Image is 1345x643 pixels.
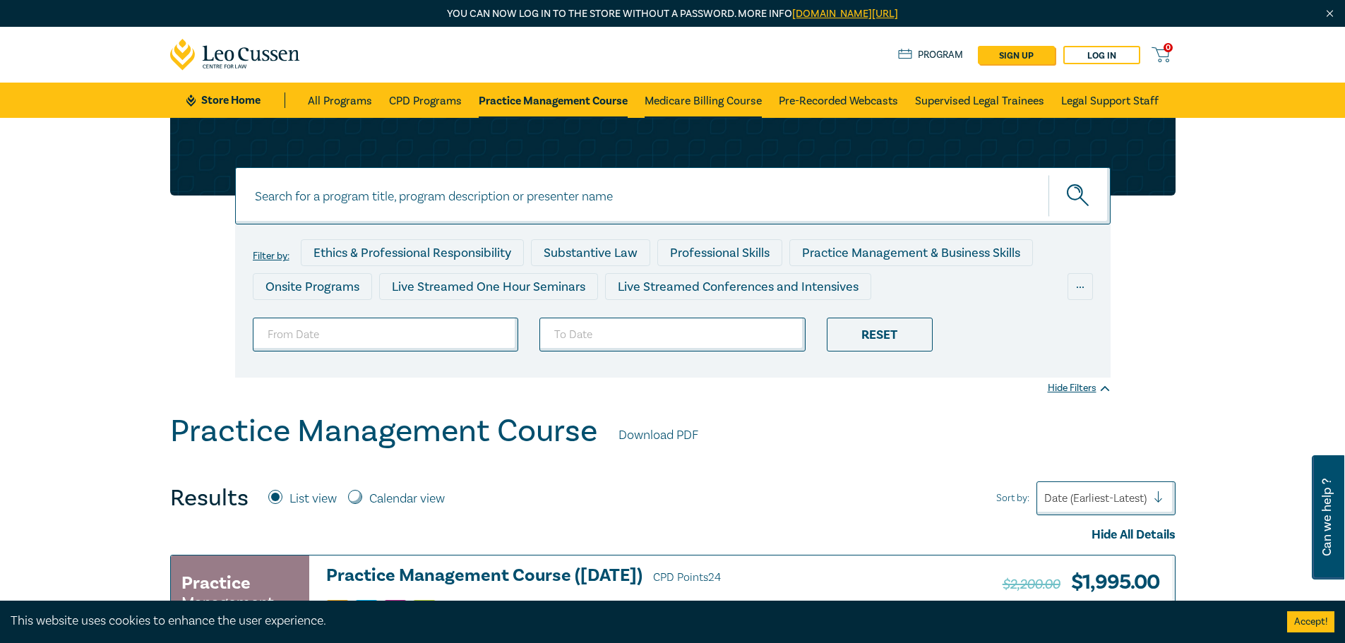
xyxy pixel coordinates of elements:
img: Close [1324,8,1336,20]
a: Download PDF [618,426,698,445]
a: Pre-Recorded Webcasts [779,83,898,118]
input: Search for a program title, program description or presenter name [235,167,1111,224]
div: Onsite Programs [253,273,372,300]
span: Sort by: [996,491,1029,506]
a: Supervised Legal Trainees [915,83,1044,118]
button: Accept cookies [1287,611,1334,632]
input: From Date [253,318,519,351]
label: Calendar view [369,490,445,508]
h3: Practice [181,570,251,596]
h3: $ 1,995.00 [1003,566,1160,599]
div: This website uses cookies to enhance the user experience. [11,612,1266,630]
a: Practice Management Course [479,83,628,118]
p: You can now log in to the store without a password. More info [170,6,1176,22]
a: Medicare Billing Course [645,83,762,118]
a: sign up [978,46,1055,64]
small: Management Course [181,596,299,624]
div: 10 CPD Point Packages [653,307,808,334]
input: To Date [539,318,806,351]
a: Store Home [186,92,285,108]
div: Professional Skills [657,239,782,266]
div: Live Streamed Practical Workshops [253,307,477,334]
label: List view [289,490,337,508]
div: Ethics & Professional Responsibility [301,239,524,266]
a: Legal Support Staff [1061,83,1159,118]
span: $2,200.00 [1003,575,1060,594]
div: ... [1068,273,1093,300]
a: CPD Programs [389,83,462,118]
a: All Programs [308,83,372,118]
a: Log in [1063,46,1140,64]
div: Hide All Details [170,526,1176,544]
div: Live Streamed Conferences and Intensives [605,273,871,300]
h1: Practice Management Course [170,413,597,450]
label: Filter by: [253,251,289,262]
div: Reset [827,318,933,351]
a: Practice Management Course ([DATE]) CPD Points24 [326,566,907,587]
a: [DOMAIN_NAME][URL] [792,7,898,20]
input: Sort by [1044,491,1047,506]
div: Live Streamed One Hour Seminars [379,273,598,300]
div: Practice Management & Business Skills [789,239,1033,266]
div: Substantive Law [531,239,650,266]
div: Hide Filters [1048,381,1111,395]
span: Can we help ? [1320,464,1334,571]
div: National Programs [815,307,945,334]
p: 09:00 AM - 5:00 PM [563,600,683,613]
h3: Practice Management Course ([DATE]) [326,566,907,587]
span: CPD Points 24 [653,570,721,584]
h4: Results [170,484,249,512]
div: Pre-Recorded Webcasts [484,307,646,334]
span: 0 [1164,43,1173,52]
a: Program [898,47,964,63]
